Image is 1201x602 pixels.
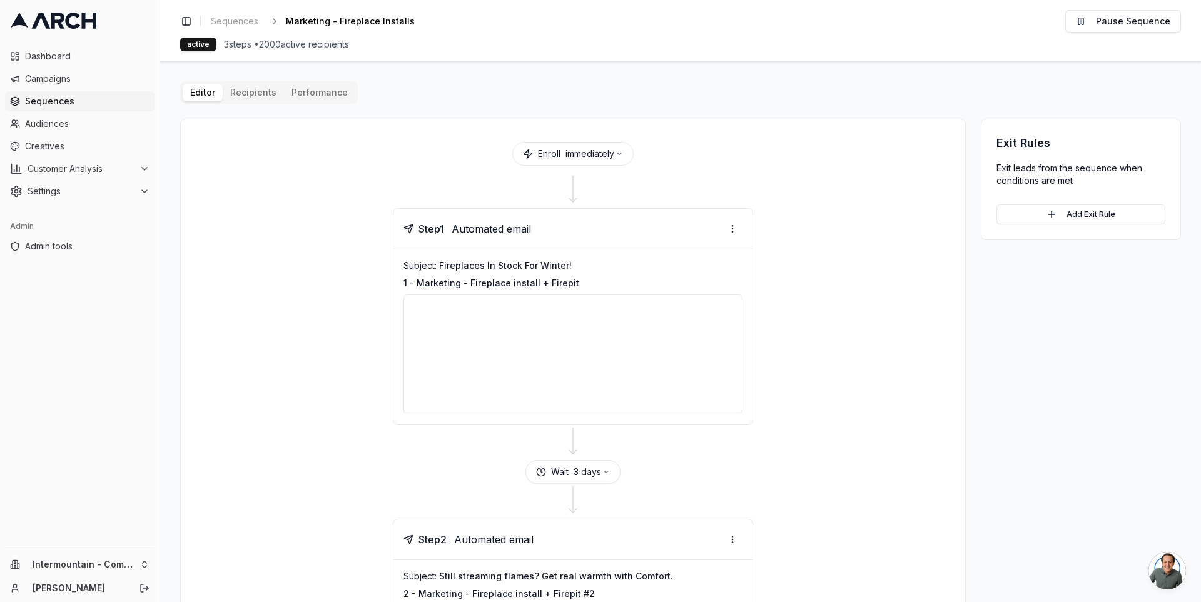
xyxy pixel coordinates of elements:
[5,69,155,89] a: Campaigns
[180,38,216,51] div: active
[25,118,149,130] span: Audiences
[5,114,155,134] a: Audiences
[5,181,155,201] button: Settings
[25,240,149,253] span: Admin tools
[5,46,155,66] a: Dashboard
[1065,10,1181,33] button: Pause Sequence
[5,136,155,156] a: Creatives
[5,216,155,236] div: Admin
[996,134,1165,152] h3: Exit Rules
[439,571,673,581] span: Still streaming flames? Get real warmth with Comfort.
[418,221,444,236] span: Step 1
[5,554,155,574] button: Intermountain - Comfort Solutions
[33,582,126,594] a: [PERSON_NAME]
[1148,552,1186,589] div: Open chat
[454,532,534,547] span: Automated email
[403,571,437,581] span: Subject:
[28,185,134,198] span: Settings
[551,466,569,478] span: Wait
[206,13,263,30] a: Sequences
[512,142,634,166] div: Enroll
[565,148,623,160] button: immediately
[5,91,155,111] a: Sequences
[403,277,742,289] p: 1 - Marketing - Fireplace install + Firepit
[25,140,149,153] span: Creatives
[403,260,437,271] span: Subject:
[452,221,531,236] span: Automated email
[25,95,149,108] span: Sequences
[211,15,258,28] span: Sequences
[574,466,610,478] button: 3 days
[224,38,349,51] span: 3 steps • 2000 active recipients
[136,579,153,597] button: Log out
[206,13,435,30] nav: breadcrumb
[183,84,223,101] button: Editor
[5,236,155,256] a: Admin tools
[28,163,134,175] span: Customer Analysis
[223,84,284,101] button: Recipients
[439,260,572,271] span: Fireplaces In Stock For Winter!
[5,159,155,179] button: Customer Analysis
[25,73,149,85] span: Campaigns
[418,532,447,547] span: Step 2
[25,50,149,63] span: Dashboard
[286,15,415,28] span: Marketing - Fireplace Installs
[403,588,742,600] p: 2 - Marketing - Fireplace install + Firepit #2
[996,162,1165,187] p: Exit leads from the sequence when conditions are met
[996,204,1165,224] button: Add Exit Rule
[284,84,355,101] button: Performance
[33,559,134,570] span: Intermountain - Comfort Solutions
